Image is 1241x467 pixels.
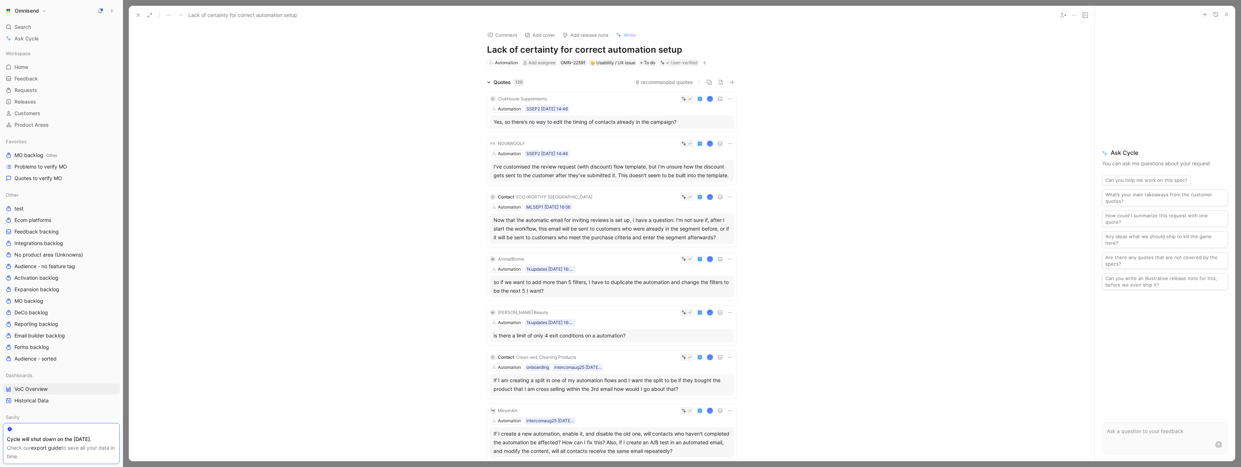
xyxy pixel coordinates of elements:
[487,44,737,56] h1: Lack of certainty for correct automation setup
[490,141,496,147] img: logo
[6,414,19,421] span: Sanity
[639,59,657,66] div: To do
[15,8,39,14] h1: Omnisend
[526,105,568,113] div: SSEP2 [DATE] 14:46
[494,376,730,393] div: If I am creating a split in one of my automation flows and I want the split to be if they bought ...
[3,108,120,119] a: Customers
[14,309,48,316] span: DeCo backlog
[671,59,697,66] div: User-verified
[521,30,558,40] button: Add cover
[14,110,40,117] span: Customers
[1102,273,1228,290] button: Can you write an illustrative release note for this, before we even ship it?
[1102,159,1228,168] p: You can ask me questions about your request
[490,96,496,102] div: C
[14,205,23,212] span: test
[3,353,120,364] a: Audience - sorted
[1102,252,1228,269] button: Are there any quotes that are not covered by the specs?
[3,238,120,249] a: Integrations backlog
[14,175,62,182] span: Quotes to verify MO
[14,217,51,224] span: Ecom platforms
[494,429,730,455] div: If I create a new automation, enable it, and disable the old one, will contacts who haven't compl...
[3,370,120,381] div: Dashboards
[3,412,120,423] div: Sanity
[3,272,120,283] a: Activation backlog
[3,150,120,161] a: MO backlogOther
[1102,231,1228,248] button: Any ideas what we should ship to kill the game here?
[3,189,120,200] div: Other
[6,138,27,145] span: Favorites
[589,59,637,66] div: 🤔Usability / UX issue
[526,417,574,424] div: intercomaug25 [DATE] 10:40
[494,278,730,295] div: so if we want to add more than 5 filters, I have to duplicate the automation and change the filte...
[707,355,712,359] div: K
[3,319,120,329] a: Reporting backlog
[624,32,636,38] span: Write
[554,364,602,371] div: intercomaug25 [DATE] 10:40
[526,266,574,273] div: 1kupdates [DATE] 16:40
[3,22,120,32] div: Search
[490,354,496,360] div: C
[3,6,48,16] button: OmnisendOmnisend
[498,309,548,316] div: [PERSON_NAME] Beauty
[484,78,527,87] div: Quotes120
[3,296,120,306] a: MO backlog
[6,50,31,57] span: Workspace
[7,435,116,444] div: Cycle will shut down on the [DATE].
[14,163,67,170] span: Problems to verify MO
[1102,189,1228,206] button: What’s your main takeaways from the customer quotes?
[707,195,712,199] div: K
[3,203,120,214] a: test
[3,161,120,172] a: Problems to verify MO
[3,226,120,237] a: Feedback tracking
[498,319,521,326] div: Automation
[3,96,120,107] a: Releases
[498,204,521,211] div: Automation
[3,395,120,406] a: Historical Data
[707,257,712,261] div: K
[498,364,521,371] div: Automation
[3,412,120,425] div: Sanity
[3,330,120,341] a: Email builder backlog
[14,332,65,339] span: Email builder backlog
[14,320,58,328] span: Reporting backlog
[526,150,568,157] div: SSEP2 [DATE] 14:46
[14,75,38,82] span: Feedback
[526,364,549,371] div: onboarding
[498,354,514,360] span: Contact
[3,215,120,226] a: Ecom platforms
[3,370,120,406] div: DashboardsVoC OverviewHistorical Data
[484,30,521,40] button: Comment
[644,59,655,66] span: To do
[3,33,120,44] a: Ask Cycle
[494,162,730,180] div: I've customised the review request (with discount) flow template, but I'm unsure how the discount...
[14,251,83,258] span: No product area (Unknowns)
[14,263,75,270] span: Audience - no feature tag
[3,261,120,272] a: Audience - no feature tag
[494,78,524,87] div: Quotes
[498,194,514,200] span: Contact
[3,384,120,394] a: VoC Overview
[707,141,712,146] div: K
[14,397,49,404] span: Historical Data
[490,310,496,315] div: M
[494,118,730,126] div: Yes, so there's no way to edit the timing of contacts already in the campaign?
[14,152,57,159] span: MO backlog
[5,7,12,14] img: Omnisend
[526,319,574,326] div: 1kupdates [DATE] 16:40
[14,87,37,94] span: Requests
[561,59,586,66] div: OMN-22591
[514,354,576,360] span: · Clean-eez Cleaning Products
[3,284,120,295] a: Expansion backlog
[14,274,58,281] span: Activation backlog
[490,256,496,262] div: M
[3,48,120,59] div: Workspace
[707,96,712,101] div: K
[495,59,518,66] div: Automation
[14,385,48,393] span: VoC Overview
[31,445,61,451] a: export guide
[14,286,59,293] span: Expansion backlog
[494,216,730,242] div: Now that the automatic email for inviting reviews is set up, I have a question: I'm not sure if, ...
[14,23,31,31] span: Search
[14,297,43,305] span: MO backlog
[3,119,120,130] a: Product Areas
